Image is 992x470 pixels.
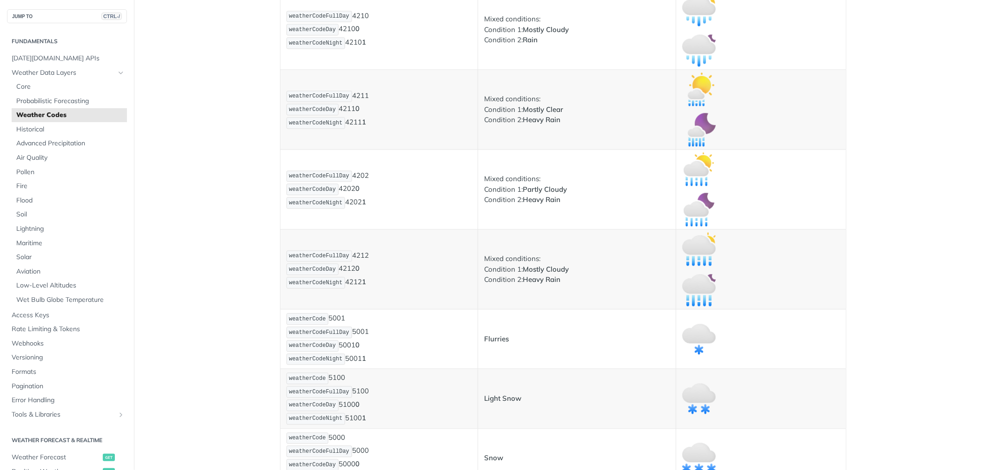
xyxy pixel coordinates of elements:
[12,311,125,320] span: Access Keys
[523,185,567,194] strong: Partly Cloudy
[16,239,125,248] span: Maritime
[289,253,349,259] span: weatherCodeFullDay
[7,379,127,393] a: Pagination
[16,224,125,234] span: Lightning
[289,316,326,322] span: weatherCode
[682,45,716,53] span: Expand image
[362,197,366,206] strong: 1
[682,164,716,173] span: Expand image
[523,115,560,124] strong: Heavy Rain
[12,108,127,122] a: Weather Codes
[7,436,127,444] h2: Weather Forecast & realtime
[289,402,336,408] span: weatherCodeDay
[355,24,360,33] strong: 0
[289,435,326,441] span: weatherCode
[12,179,127,193] a: Fire
[362,277,366,286] strong: 1
[7,450,127,464] a: Weather Forecastget
[16,82,125,91] span: Core
[355,184,360,193] strong: 0
[12,382,125,391] span: Pagination
[286,90,472,130] p: 4211 4211 4211
[12,80,127,94] a: Core
[682,72,716,106] img: mostly_clear_heavy_rain_day
[12,279,127,293] a: Low-Level Altitudes
[12,265,127,279] a: Aviation
[523,25,569,34] strong: Mostly Cloudy
[289,200,342,206] span: weatherCodeNight
[7,337,127,351] a: Webhooks
[16,182,125,191] span: Fire
[355,340,360,349] strong: 0
[682,273,716,306] img: mostly_cloudy_heavy_rain_night
[289,40,342,46] span: weatherCodeNight
[7,308,127,322] a: Access Keys
[523,35,538,44] strong: Rain
[682,453,716,462] span: Expand image
[12,367,125,377] span: Formats
[484,394,521,403] strong: Light Snow
[117,69,125,77] button: Hide subpages for Weather Data Layers
[484,94,670,125] p: Mixed conditions: Condition 1: Condition 2:
[16,139,125,148] span: Advanced Precipitation
[289,415,342,422] span: weatherCodeNight
[101,13,122,20] span: CTRL-/
[12,396,125,405] span: Error Handling
[12,208,127,222] a: Soil
[16,281,125,290] span: Low-Level Altitudes
[355,104,360,113] strong: 0
[289,26,336,33] span: weatherCodeDay
[16,253,125,262] span: Solar
[7,393,127,407] a: Error Handling
[286,10,472,50] p: 4210 4210 4210
[682,244,716,253] span: Expand image
[289,329,349,336] span: weatherCodeFullDay
[12,165,127,179] a: Pollen
[12,339,125,348] span: Webhooks
[12,222,127,236] a: Lightning
[12,353,125,362] span: Versioning
[7,9,127,23] button: JUMP TOCTRL-/
[362,38,366,46] strong: 1
[289,93,349,99] span: weatherCodeFullDay
[289,280,342,286] span: weatherCodeNight
[12,293,127,307] a: Wet Bulb Globe Temperature
[286,249,472,289] p: 4212 4212 4212
[7,351,127,365] a: Versioning
[355,399,360,408] strong: 0
[289,13,349,20] span: weatherCodeFullDay
[289,389,349,395] span: weatherCodeFullDay
[484,453,503,462] strong: Snow
[289,106,336,113] span: weatherCodeDay
[16,97,125,106] span: Probabilistic Forecasting
[355,264,360,273] strong: 0
[12,94,127,108] a: Probabilistic Forecasting
[682,84,716,93] span: Expand image
[16,295,125,305] span: Wet Bulb Globe Temperature
[12,453,100,462] span: Weather Forecast
[16,125,125,134] span: Historical
[16,210,125,219] span: Soil
[682,322,716,356] img: flurries
[523,195,560,204] strong: Heavy Rain
[7,365,127,379] a: Formats
[289,462,336,468] span: weatherCodeDay
[7,37,127,46] h2: Fundamentals
[289,186,336,193] span: weatherCodeDay
[12,410,115,419] span: Tools & Libraries
[12,137,127,150] a: Advanced Precipitation
[682,382,716,415] img: light_snow_day
[12,123,127,137] a: Historical
[289,342,336,349] span: weatherCodeDay
[16,111,125,120] span: Weather Codes
[286,372,472,425] p: 5100 5100 5100 5100
[484,334,509,343] strong: Flurries
[484,174,670,205] p: Mixed conditions: Condition 1: Condition 2:
[16,153,125,163] span: Air Quality
[7,52,127,65] a: [DATE][DOMAIN_NAME] APIs
[16,168,125,177] span: Pollen
[16,196,125,205] span: Flood
[682,334,716,343] span: Expand image
[523,265,569,274] strong: Mostly Cloudy
[16,267,125,276] span: Aviation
